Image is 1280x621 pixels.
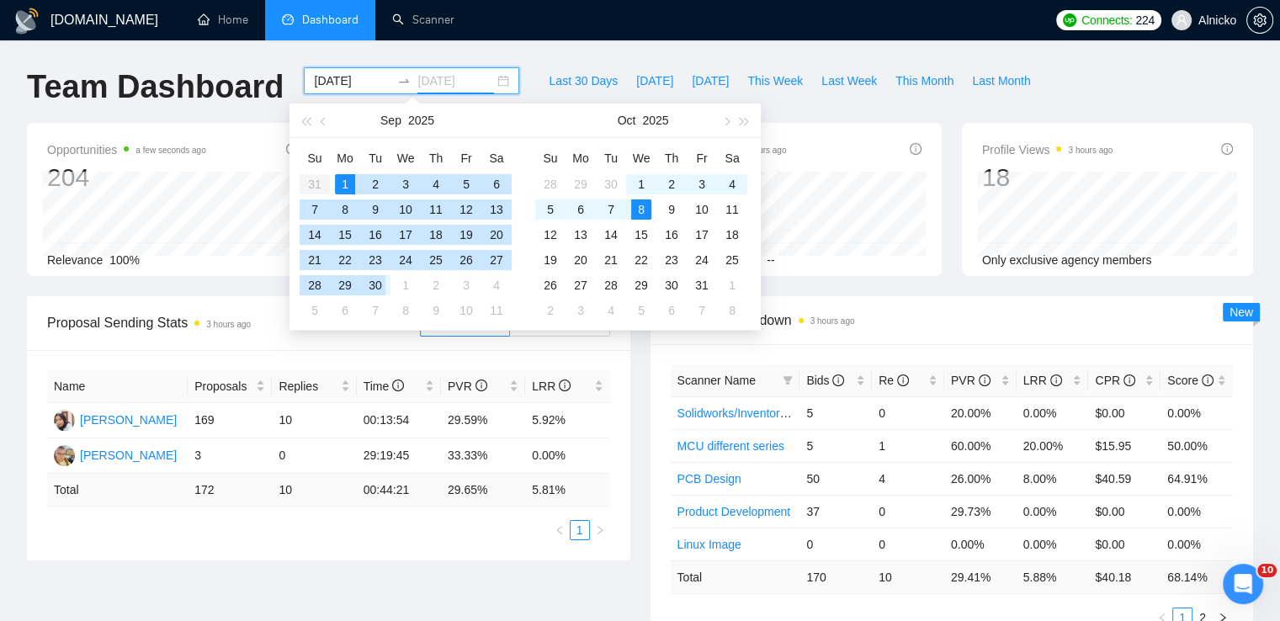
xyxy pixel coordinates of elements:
td: 2025-09-20 [481,222,512,247]
td: 2025-11-02 [535,298,566,323]
div: 2 [661,174,682,194]
img: logo [13,8,40,34]
td: 2025-10-24 [687,247,717,273]
th: Replies [272,370,356,403]
td: 2025-09-28 [535,172,566,197]
td: 2025-10-18 [717,222,747,247]
th: Th [656,145,687,172]
span: info-circle [910,143,921,155]
h1: Team Dashboard [27,67,284,107]
button: 2025 [642,103,668,137]
span: Time [364,379,404,393]
td: 2025-09-05 [451,172,481,197]
div: 3 [692,174,712,194]
a: setting [1246,13,1273,27]
div: 5 [456,174,476,194]
div: 18 [426,225,446,245]
div: 3 [456,275,476,295]
li: 1 [570,520,590,540]
div: 16 [365,225,385,245]
td: 2025-11-07 [687,298,717,323]
a: Product Development [677,505,791,518]
div: 9 [365,199,385,220]
td: 2025-09-08 [330,197,360,222]
a: 1 [571,521,589,539]
div: 8 [335,199,355,220]
div: 7 [305,199,325,220]
th: Name [47,370,188,403]
span: This Week [747,72,803,90]
td: 2025-10-08 [626,197,656,222]
td: 2025-09-03 [390,172,421,197]
button: [DATE] [627,67,682,94]
div: 19 [456,225,476,245]
div: 20 [486,225,507,245]
div: 30 [365,275,385,295]
div: [PERSON_NAME] [80,446,177,464]
td: 2025-09-30 [596,172,626,197]
span: to [397,74,411,88]
button: Sep [380,103,401,137]
div: 9 [426,300,446,321]
td: 2025-09-09 [360,197,390,222]
div: 23 [661,250,682,270]
td: 2025-09-11 [421,197,451,222]
div: 25 [426,250,446,270]
th: Tu [596,145,626,172]
td: 2025-09-04 [421,172,451,197]
td: 2025-09-27 [481,247,512,273]
td: 2025-10-12 [535,222,566,247]
span: info-circle [1221,143,1233,155]
span: info-circle [392,379,404,391]
button: Last Month [963,67,1039,94]
th: Proposals [188,370,272,403]
span: info-circle [979,374,991,386]
span: Proposal Sending Stats [47,312,420,333]
td: 2025-10-01 [626,172,656,197]
div: 15 [335,225,355,245]
td: 2025-09-14 [300,222,330,247]
td: 2025-11-04 [596,298,626,323]
td: 2025-09-10 [390,197,421,222]
div: 22 [335,250,355,270]
span: Connects: [1081,11,1132,29]
td: 2025-10-10 [451,298,481,323]
time: a few seconds ago [135,146,205,155]
td: 2025-09-22 [330,247,360,273]
td: 2025-11-08 [717,298,747,323]
td: 0 [872,396,944,429]
td: 1 [872,429,944,462]
span: [DATE] [636,72,673,90]
div: 12 [540,225,560,245]
div: 11 [722,199,742,220]
td: 2025-10-23 [656,247,687,273]
td: 2025-09-23 [360,247,390,273]
td: 2025-09-29 [566,172,596,197]
td: 2025-10-14 [596,222,626,247]
div: 8 [631,199,651,220]
td: 20.00% [1017,429,1089,462]
img: NY [54,410,75,431]
div: 28 [305,275,325,295]
span: info-circle [1123,374,1135,386]
span: Score [1167,374,1213,387]
td: 2025-11-05 [626,298,656,323]
span: Scanner Breakdown [671,310,1234,331]
div: 2 [365,174,385,194]
div: 11 [486,300,507,321]
div: 15 [631,225,651,245]
div: 5 [305,300,325,321]
span: filter [779,368,796,393]
div: 17 [396,225,416,245]
iframe: Intercom live chat [1223,564,1263,604]
td: 0.00% [1160,396,1233,429]
div: 4 [426,174,446,194]
div: 30 [661,275,682,295]
button: 2025 [408,103,434,137]
td: 2025-09-15 [330,222,360,247]
div: 1 [335,174,355,194]
div: 6 [661,300,682,321]
th: Fr [687,145,717,172]
span: swap-right [397,74,411,88]
th: Fr [451,145,481,172]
